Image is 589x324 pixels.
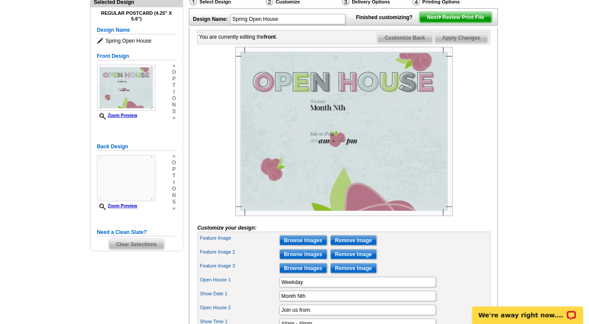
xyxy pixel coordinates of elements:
[330,263,377,274] input: Remove Image
[172,199,176,205] span: s
[377,33,433,43] span: Customize Back
[330,249,377,260] input: Remove Image
[200,234,279,242] label: Feature Image
[438,15,442,19] img: button-next-arrow-white.png
[172,205,176,212] span: »
[356,14,418,20] strong: Finished customizing?
[279,263,327,274] input: Browse Images
[97,204,138,208] a: Zoom Preview
[172,166,176,173] span: p
[264,34,276,40] b: front
[330,235,377,246] input: Remove Image
[172,95,176,102] span: o
[435,33,488,43] span: Apply Changes
[200,290,279,297] label: Show Date 1
[172,108,176,115] span: s
[172,186,176,192] span: o
[200,262,279,270] label: Feature Image 3
[172,160,176,166] span: o
[172,63,176,69] span: »
[200,304,279,311] label: Open House 2
[97,52,176,60] h5: Front Design
[200,276,279,284] label: Open House 1
[172,179,176,186] span: i
[420,12,491,23] span: Next Review Print File
[109,239,164,250] span: Clear Selections
[279,235,327,246] input: Browse Images
[97,155,155,201] img: Z18908432_00001_2.jpg
[97,113,138,118] a: Zoom Preview
[172,76,176,82] span: p
[97,228,176,237] h5: Need a Clean Slate?
[97,10,176,22] h4: Regular Postcard (4.25" x 5.6")
[279,249,327,260] input: Browse Images
[172,102,176,108] span: n
[236,47,453,216] img: Z18908432_00001_1.jpg
[172,115,176,121] span: »
[193,16,228,22] strong: Design Name:
[200,248,279,256] label: Feature Image 2
[97,143,176,151] h5: Back Design
[172,89,176,95] span: i
[198,225,257,231] i: Customize your design:
[97,65,155,111] img: Z18908432_00001_1.jpg
[467,297,589,324] iframe: LiveChat chat widget
[172,173,176,179] span: t
[97,37,176,45] span: Spring Open House
[172,69,176,76] span: o
[199,33,278,41] div: You are currently editing the .
[172,192,176,199] span: n
[172,153,176,160] span: »
[97,26,176,34] h5: Design Name
[172,82,176,89] span: t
